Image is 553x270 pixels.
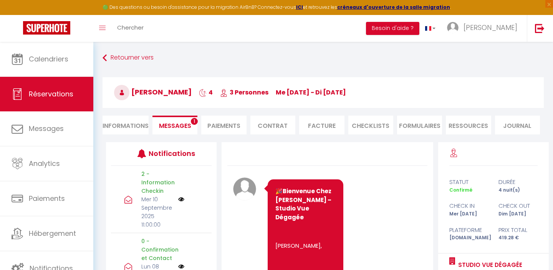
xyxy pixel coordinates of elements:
span: [PERSON_NAME] [464,23,517,32]
a: Studio Vue Dégagée [455,260,522,270]
li: CHECKLISTS [348,116,393,134]
img: ... [447,22,459,33]
span: Messages [29,124,64,133]
a: ... [PERSON_NAME] [441,15,527,42]
span: 1 [191,118,198,125]
span: Réservations [29,89,73,99]
a: Chercher [111,15,149,42]
li: Facture [299,116,344,134]
li: Contrat [250,116,295,134]
p: Mer 10 Septembre 2025 11:00:00 [141,195,173,229]
span: Calendriers [29,54,68,64]
div: Plateforme [444,225,493,235]
p: 2 - Information Checkin [141,170,173,195]
img: logout [535,23,545,33]
li: FORMULAIRES [397,116,442,134]
div: 4 nuit(s) [493,187,543,194]
span: me [DATE] - di [DATE] [276,88,346,97]
div: [DOMAIN_NAME] [444,234,493,242]
button: Besoin d'aide ? [366,22,419,35]
span: Confirmé [449,187,472,193]
div: 419.28 € [493,234,543,242]
p: 0 - Confirmation et Contact [141,237,173,262]
li: Informations [103,116,149,134]
a: ICI [296,4,303,10]
b: Bienvenue Chez [PERSON_NAME] – Studio Vue Dégagée [275,187,333,221]
span: Messages [159,121,191,130]
a: Retourner vers [103,51,544,65]
h3: Notifications [149,145,190,162]
div: check in [444,201,493,210]
img: avatar.png [233,177,256,200]
a: créneaux d'ouverture de la salle migration [337,4,450,10]
li: Journal [495,116,540,134]
span: Chercher [117,23,144,31]
img: Super Booking [23,21,70,35]
div: check out [493,201,543,210]
img: NO IMAGE [178,196,184,202]
span: Paiements [29,194,65,203]
span: Analytics [29,159,60,168]
span: 3 Personnes [220,88,268,97]
div: Prix total [493,225,543,235]
div: durée [493,177,543,187]
span: Hébergement [29,229,76,238]
span: 4 [199,88,213,97]
div: statut [444,177,493,187]
li: Ressources [446,116,491,134]
div: Mer [DATE] [444,210,493,218]
span: [PERSON_NAME] [114,87,192,97]
img: NO IMAGE [178,263,184,270]
p: [PERSON_NAME], [275,242,335,250]
li: Paiements [201,116,246,134]
div: Dim [DATE] [493,210,543,218]
p: 🎉 [275,187,335,222]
